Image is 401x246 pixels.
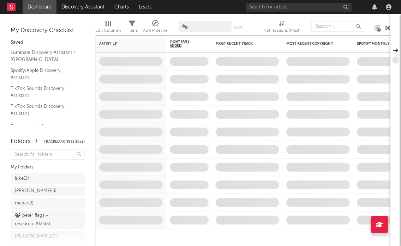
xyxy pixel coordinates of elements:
[263,26,300,35] div: Notifications (Artist)
[44,140,85,143] button: Tracked Artists(1652)
[99,42,152,46] div: Artist
[143,26,168,35] div: A&R Pipeline
[15,211,65,228] div: peter flags - research 2025 ( 5 )
[126,26,138,35] div: Filters
[11,85,78,99] a: TikTok Sounds Discovery Assistant
[11,137,31,146] div: Folders
[311,21,364,32] input: Search...
[15,199,34,208] div: mateo ( 2 )
[11,122,85,131] div: Recommended
[95,26,121,35] div: Edit Columns
[15,187,56,195] div: [PERSON_NAME] ( 3 )
[234,25,243,29] button: Save
[246,3,352,12] input: Search for artists
[170,39,198,48] span: 7-Day Fans Added
[11,210,85,229] a: peter flags - research 2025(5)
[216,42,269,46] div: Most Recent Track
[263,18,300,38] div: Notifications (Artist)
[11,26,85,35] div: My Discovery Checklist
[11,67,78,81] a: Spotify/Apple Discovery Assistant
[11,49,78,63] a: Luminate Discovery Assistant / [GEOGRAPHIC_DATA]
[126,18,138,38] div: Filters
[286,42,339,46] div: Most Recent Copyright
[11,186,85,196] a: [PERSON_NAME](3)
[15,174,29,183] div: luke ( 2 )
[11,198,85,209] a: mateo(2)
[11,103,78,117] a: TikTok Sounds Discovery Assistant
[11,149,85,160] input: Search for folders...
[11,38,85,47] div: Saved
[15,232,57,241] div: [PERSON_NAME] ( 0 )
[95,18,121,38] div: Edit Columns
[11,173,85,184] a: luke(2)
[143,18,168,38] div: A&R Pipeline
[11,231,85,242] a: [PERSON_NAME](0)
[11,163,85,172] div: My Folders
